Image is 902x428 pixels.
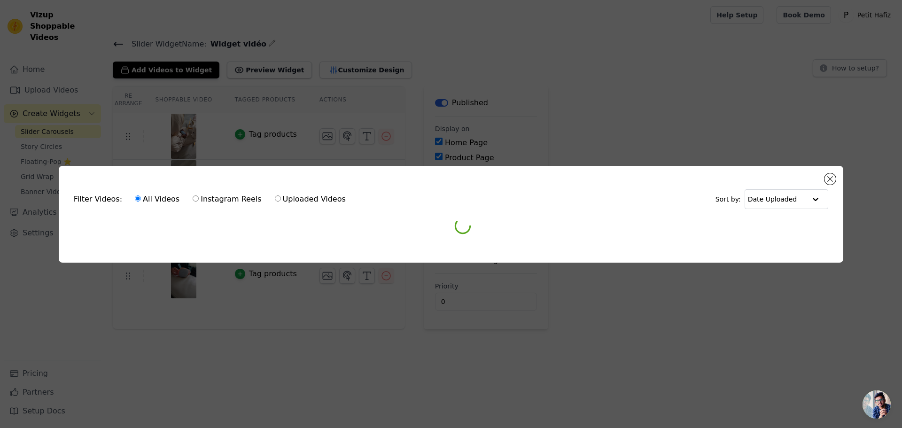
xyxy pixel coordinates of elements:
label: Instagram Reels [192,193,262,205]
div: Ouvrir le chat [863,390,891,419]
div: Filter Videos: [74,188,351,210]
button: Close modal [824,173,836,185]
div: Sort by: [715,189,829,209]
label: All Videos [134,193,180,205]
label: Uploaded Videos [274,193,346,205]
